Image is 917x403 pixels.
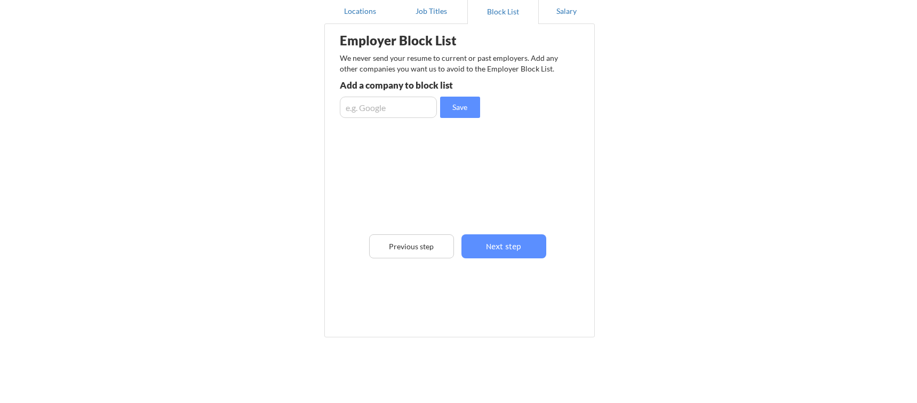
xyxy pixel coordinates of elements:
button: Next step [461,234,546,258]
div: Add a company to block list [340,81,496,90]
button: Save [440,97,480,118]
button: Previous step [369,234,454,258]
div: Employer Block List [340,34,507,47]
div: We never send your resume to current or past employers. Add any other companies you want us to av... [340,53,564,74]
input: e.g. Google [340,97,437,118]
